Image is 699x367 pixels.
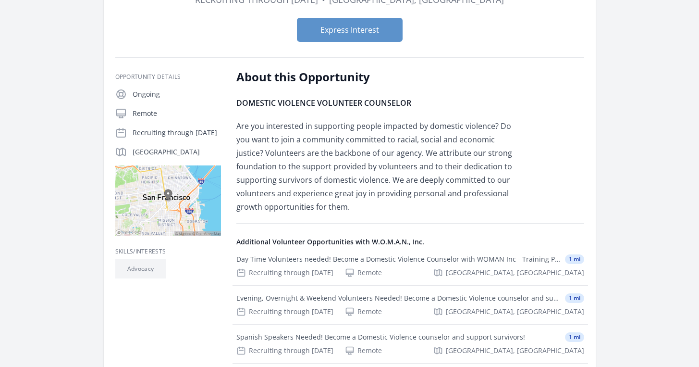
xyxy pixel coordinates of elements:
[133,109,221,118] p: Remote
[236,268,333,278] div: Recruiting through [DATE]
[345,346,382,355] div: Remote
[236,119,517,214] p: Are you interested in supporting people impacted by domestic violence? Do you want to join a comm...
[236,307,333,316] div: Recruiting through [DATE]
[233,286,588,324] a: Evening, Overnight & Weekend Volunteers Needed! Become a Domestic Violence counselor and support ...
[236,237,584,247] h4: Additional Volunteer Opportunities with W.O.M.A.N., Inc.
[446,346,584,355] span: [GEOGRAPHIC_DATA], [GEOGRAPHIC_DATA]
[565,254,584,264] span: 1 mi
[446,268,584,278] span: [GEOGRAPHIC_DATA], [GEOGRAPHIC_DATA]
[133,89,221,99] p: Ongoing
[115,165,221,236] img: Map
[446,307,584,316] span: [GEOGRAPHIC_DATA], [GEOGRAPHIC_DATA]
[236,69,517,85] h2: About this Opportunity
[115,73,221,81] h3: Opportunity Details
[133,128,221,138] p: Recruiting through [DATE]
[565,332,584,342] span: 1 mi
[297,18,403,42] button: Express Interest
[236,332,525,342] div: Spanish Speakers Needed! Become a Domestic Violence counselor and support survivors!
[345,307,382,316] div: Remote
[233,325,588,363] a: Spanish Speakers Needed! Become a Domestic Violence counselor and support survivors! 1 mi Recruit...
[115,259,166,278] li: Advocacy
[133,147,221,157] p: [GEOGRAPHIC_DATA]
[233,247,588,285] a: Day Time Volunteers needed! Become a Domestic Violence Counselor with WOMAN Inc - Training Provid...
[345,268,382,278] div: Remote
[236,98,411,108] strong: DOMESTIC VIOLENCE VOLUNTEER COUNSELOR
[115,248,221,255] h3: Skills/Interests
[236,254,561,264] div: Day Time Volunteers needed! Become a Domestic Violence Counselor with WOMAN Inc - Training Provided!
[236,293,561,303] div: Evening, Overnight & Weekend Volunteers Needed! Become a Domestic Violence counselor and support ...
[565,293,584,303] span: 1 mi
[236,346,333,355] div: Recruiting through [DATE]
